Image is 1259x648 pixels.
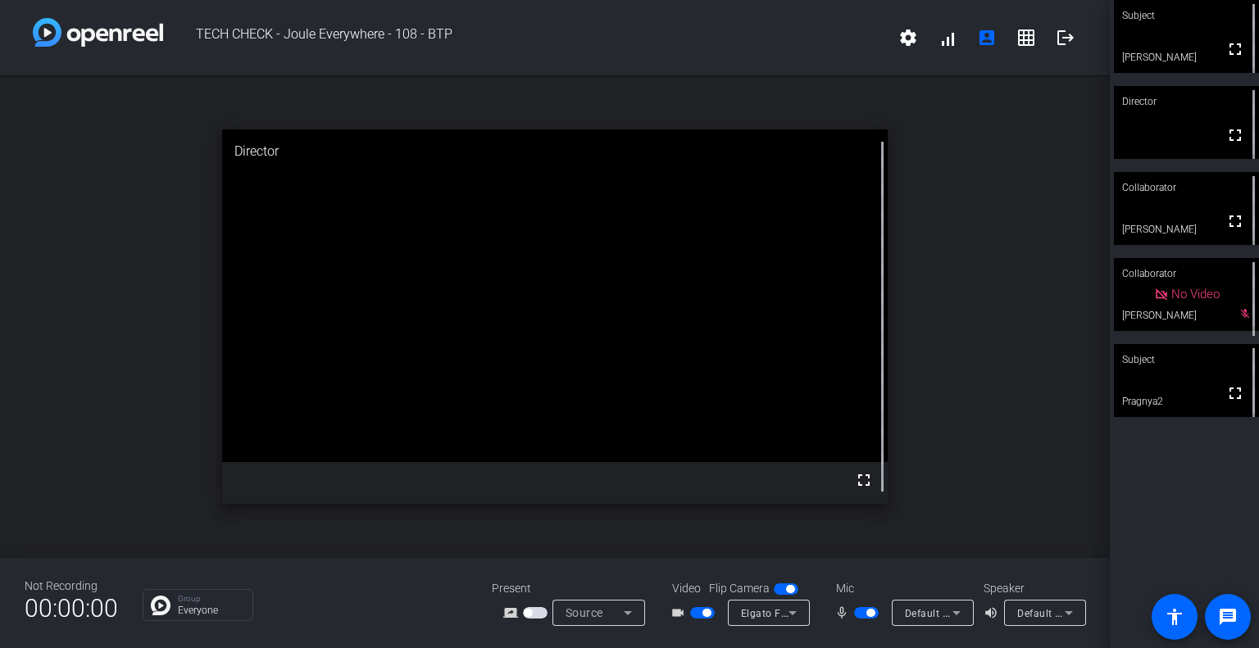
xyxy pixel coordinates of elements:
span: Source [566,606,603,619]
mat-icon: videocam_outline [670,603,690,623]
mat-icon: grid_on [1016,28,1036,48]
span: Elgato Facecam (0fd9:0078) [741,606,879,619]
div: Subject [1114,344,1259,375]
img: white-gradient.svg [33,18,163,47]
mat-icon: message [1218,607,1238,627]
mat-icon: fullscreen [1225,125,1245,145]
div: Director [1114,86,1259,117]
mat-icon: volume_up [984,603,1003,623]
mat-icon: account_box [977,28,997,48]
img: Chat Icon [151,596,170,615]
span: Default - Headphones (Jabra Evolve2 85) [1017,606,1216,619]
mat-icon: accessibility [1165,607,1184,627]
div: Director [222,129,888,174]
div: Mic [820,580,984,597]
mat-icon: fullscreen [1225,383,1245,403]
span: Flip Camera [709,580,770,597]
div: Collaborator [1114,172,1259,203]
button: signal_cellular_alt [928,18,967,57]
mat-icon: settings [898,28,918,48]
mat-icon: fullscreen [1225,211,1245,231]
span: 00:00:00 [25,588,118,628]
p: Everyone [178,605,244,615]
p: Group [178,595,244,603]
mat-icon: fullscreen [854,470,874,490]
div: Collaborator [1114,258,1259,289]
div: Not Recording [25,578,118,595]
span: Video [672,580,701,597]
mat-icon: mic_none [834,603,854,623]
span: No Video [1171,287,1220,301]
mat-icon: fullscreen [1225,39,1245,59]
div: Speaker [984,580,1082,597]
mat-icon: logout [1056,28,1075,48]
span: TECH CHECK - Joule Everywhere - 108 - BTP [163,18,889,57]
div: Present [492,580,656,597]
mat-icon: screen_share_outline [503,603,523,623]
